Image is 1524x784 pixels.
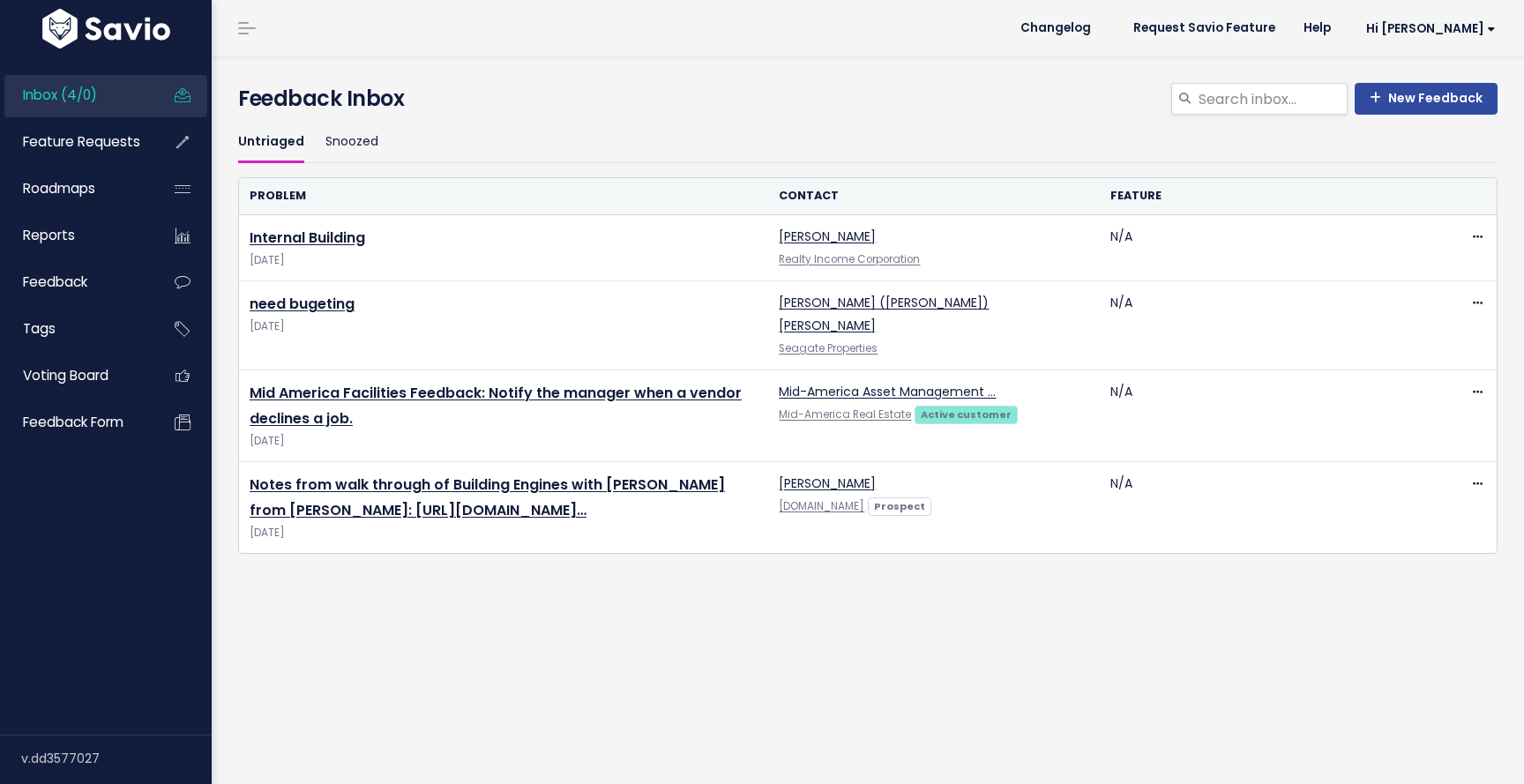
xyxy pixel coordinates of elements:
span: Feature Requests [23,132,140,151]
strong: Active customer [921,407,1012,422]
a: Tags [4,309,146,349]
a: need bugeting [250,294,355,314]
span: Reports [23,226,75,244]
span: Feedback form [23,413,123,431]
a: Untriaged [238,122,304,163]
td: N/A [1100,215,1431,281]
span: [DATE] [250,317,758,336]
span: Hi [PERSON_NAME] [1366,22,1496,35]
span: Feedback [23,273,87,291]
a: New Feedback [1355,83,1498,115]
img: logo-white.9d6f32f41409.svg [38,9,175,49]
a: [PERSON_NAME] [779,474,876,492]
td: N/A [1100,461,1431,553]
td: N/A [1100,281,1431,370]
a: Roadmaps [4,168,146,209]
h4: Feedback Inbox [238,83,1498,115]
a: Reports [4,215,146,256]
th: Contact [768,178,1099,214]
a: [DOMAIN_NAME] [779,499,864,513]
a: Feedback form [4,402,146,443]
a: Seagate Properties [779,341,878,355]
a: Prospect [868,497,930,514]
input: Search inbox... [1197,83,1348,115]
span: [DATE] [250,251,758,270]
span: [DATE] [250,432,758,451]
div: v.dd3577027 [21,735,212,781]
a: Feedback [4,262,146,302]
a: [PERSON_NAME] ([PERSON_NAME]) [PERSON_NAME] [779,294,989,333]
th: Problem [239,178,768,214]
a: Help [1289,15,1345,41]
a: Internal Building [250,228,365,248]
span: [DATE] [250,524,758,542]
strong: Prospect [874,499,925,513]
a: Active customer [915,405,1017,422]
span: Inbox (4/0) [23,86,97,104]
a: Mid-America Real Estate [779,407,911,422]
a: Snoozed [325,122,378,163]
a: Voting Board [4,355,146,396]
span: Roadmaps [23,179,95,198]
span: Voting Board [23,366,108,385]
a: [PERSON_NAME] [779,228,876,245]
a: Request Savio Feature [1119,15,1289,41]
a: Inbox (4/0) [4,75,146,116]
ul: Filter feature requests [238,122,1498,163]
a: Hi [PERSON_NAME] [1345,15,1510,42]
th: Feature [1100,178,1431,214]
a: Mid America Facilities Feedback: Notify the manager when a vendor declines a job. [250,383,742,429]
a: Realty Income Corporation [779,252,920,266]
a: Feature Requests [4,122,146,162]
a: Notes from walk through of Building Engines with [PERSON_NAME] from [PERSON_NAME]: [URL][DOMAIN_N... [250,474,725,520]
span: Tags [23,319,56,338]
td: N/A [1100,370,1431,461]
a: Mid-America Asset Management … [779,383,996,400]
span: Changelog [1020,22,1091,34]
